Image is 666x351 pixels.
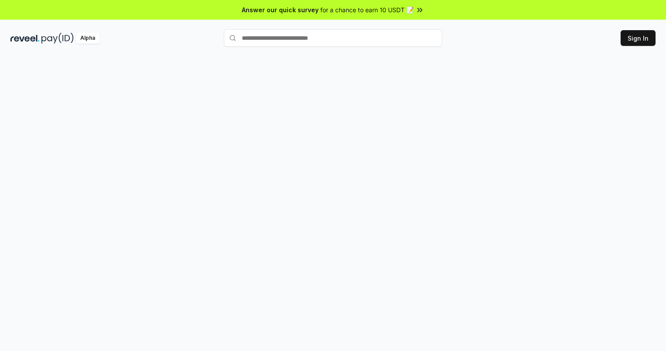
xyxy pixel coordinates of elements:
span: for a chance to earn 10 USDT 📝 [320,5,414,14]
span: Answer our quick survey [242,5,319,14]
img: reveel_dark [10,33,40,44]
button: Sign In [621,30,656,46]
img: pay_id [41,33,74,44]
div: Alpha [76,33,100,44]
